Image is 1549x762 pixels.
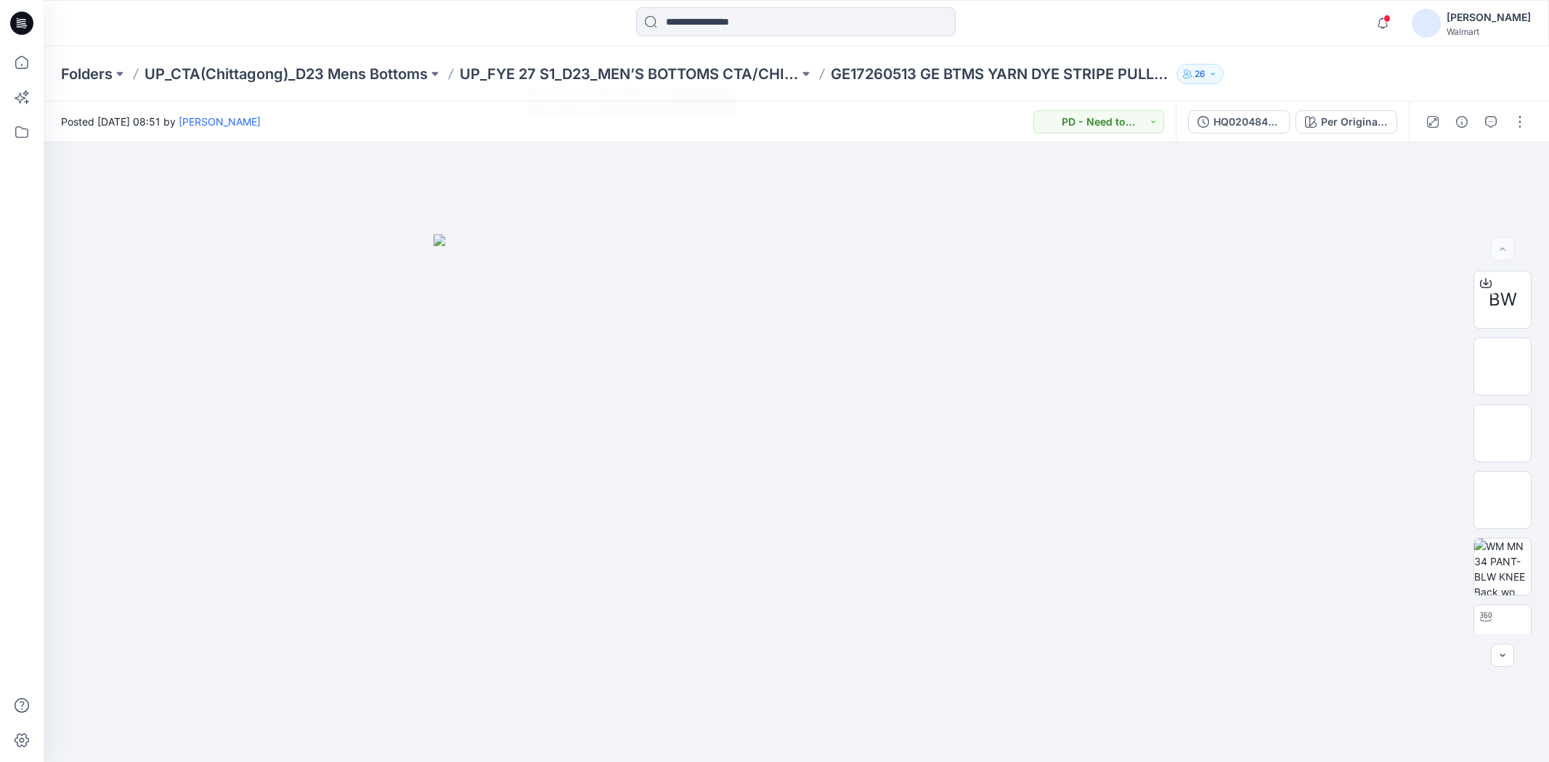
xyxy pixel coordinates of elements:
[179,115,261,128] a: [PERSON_NAME]
[460,64,799,84] a: UP_FYE 27 S1_D23_MEN’S BOTTOMS CTA/CHITTAGONG
[61,114,261,129] span: Posted [DATE] 08:51 by
[1474,538,1531,595] img: WM MN 34 PANT-BLW KNEE Back wo Avatar
[1296,110,1397,134] button: Per Original SWATCH.
[1188,110,1290,134] button: HQ020484_OPT2_PULL ON SHORT 8”
[1412,9,1441,38] img: avatar
[1450,110,1473,134] button: Details
[1213,114,1280,130] div: HQ020484_OPT2_PULL ON SHORT 8”
[145,64,428,84] a: UP_CTA(Chittagong)_D23 Mens Bottoms
[1474,605,1531,662] img: WM MN 34 PANT-BLW KNEE Turntable with Avatar
[1447,26,1531,37] div: Walmart
[1489,287,1517,313] span: BW
[1176,64,1224,84] button: 26
[434,234,1160,762] img: eyJhbGciOiJIUzI1NiIsImtpZCI6IjAiLCJzbHQiOiJzZXMiLCJ0eXAiOiJKV1QifQ.eyJkYXRhIjp7InR5cGUiOiJzdG9yYW...
[831,64,1170,84] p: GE17260513 GE BTMS YARN DYE STRIPE PULL ON SHORT
[1321,114,1388,130] div: Per Original SWATCH.
[1447,9,1531,26] div: [PERSON_NAME]
[61,64,113,84] a: Folders
[1195,66,1206,82] p: 26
